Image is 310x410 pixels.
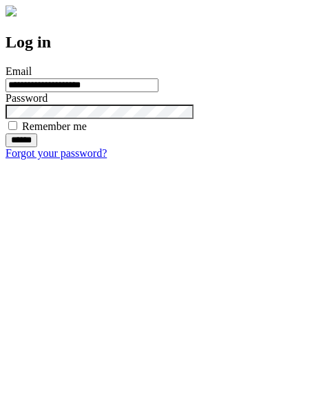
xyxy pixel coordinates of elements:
h2: Log in [6,33,304,52]
img: logo-4e3dc11c47720685a147b03b5a06dd966a58ff35d612b21f08c02c0306f2b779.png [6,6,17,17]
label: Email [6,65,32,77]
label: Password [6,92,48,104]
a: Forgot your password? [6,147,107,159]
label: Remember me [22,120,87,132]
